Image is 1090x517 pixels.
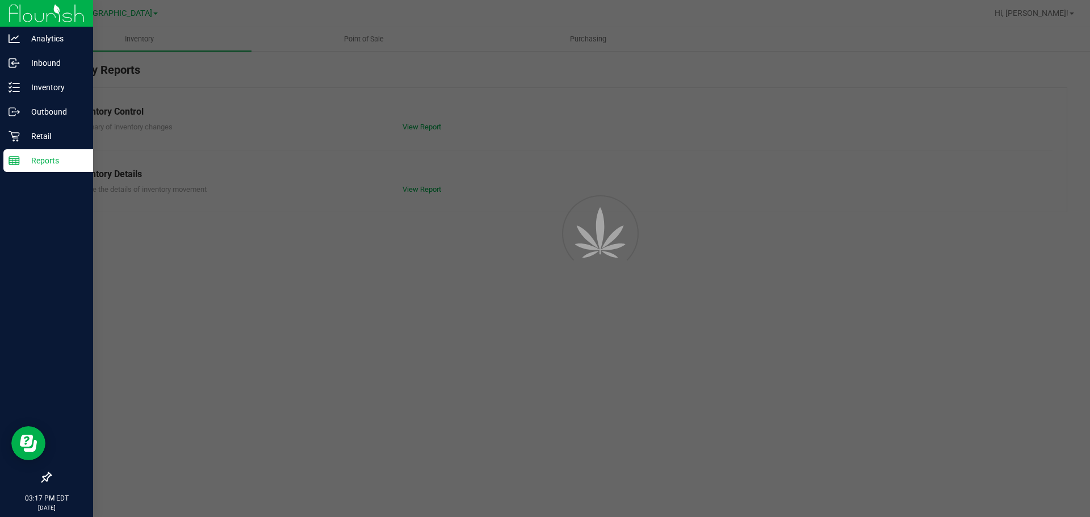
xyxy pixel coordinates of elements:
[9,33,20,44] inline-svg: Analytics
[9,155,20,166] inline-svg: Reports
[9,57,20,69] inline-svg: Inbound
[5,493,88,503] p: 03:17 PM EDT
[11,426,45,460] iframe: Resource center
[9,82,20,93] inline-svg: Inventory
[9,131,20,142] inline-svg: Retail
[20,81,88,94] p: Inventory
[5,503,88,512] p: [DATE]
[20,129,88,143] p: Retail
[20,154,88,167] p: Reports
[20,56,88,70] p: Inbound
[9,106,20,117] inline-svg: Outbound
[20,105,88,119] p: Outbound
[20,32,88,45] p: Analytics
